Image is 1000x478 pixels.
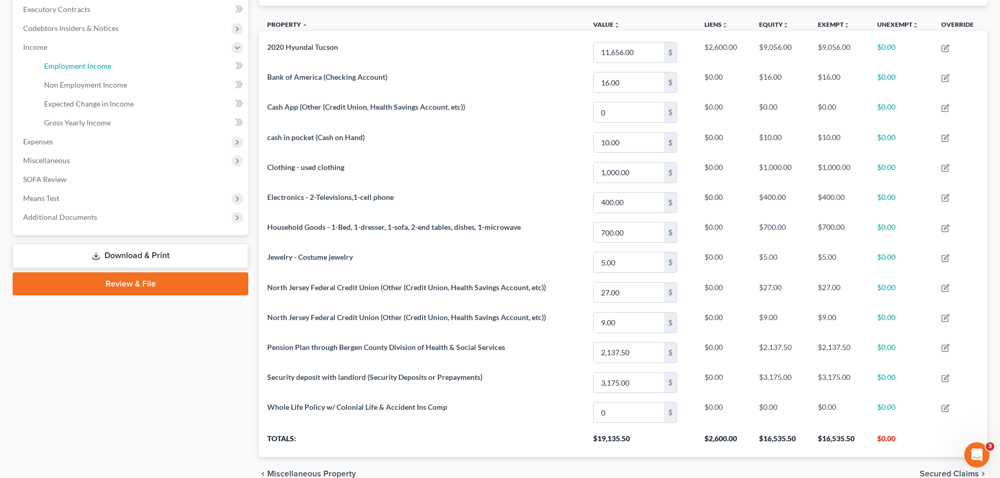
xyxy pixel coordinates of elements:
input: 0.00 [594,343,664,363]
div: $ [664,133,677,153]
span: North Jersey Federal Credit Union (Other (Credit Union, Health Savings Account, etc)) [267,283,546,292]
input: 0.00 [594,133,664,153]
td: $0.00 [869,128,933,157]
input: 0.00 [594,163,664,183]
span: Employment Income [44,61,111,70]
div: $ [664,102,677,122]
td: $0.00 [696,98,751,128]
td: $1,000.00 [809,157,869,187]
input: 0.00 [594,373,664,392]
span: Expected Change in Income [44,99,134,108]
input: 0.00 [594,193,664,213]
span: cash in pocket (Cash on Hand) [267,133,365,142]
div: $ [664,343,677,363]
a: Liensunfold_more [704,20,728,28]
td: $27.00 [809,278,869,307]
button: Secured Claims chevron_right [920,470,987,478]
td: $0.00 [869,307,933,337]
a: Unexemptunfold_more [877,20,919,28]
div: $ [664,43,677,62]
span: Non Employment Income [44,80,127,89]
td: $9,056.00 [809,37,869,67]
div: $ [664,193,677,213]
td: $0.00 [809,398,869,428]
span: Expenses [23,137,53,146]
i: unfold_more [912,22,919,28]
i: chevron_left [259,470,267,478]
input: 0.00 [594,402,664,422]
div: $ [664,163,677,183]
span: Electronics - 2-Televisions,1-cell phone [267,193,394,201]
span: 2020 Hyundai Tucson [267,43,338,51]
td: $3,175.00 [751,367,810,397]
span: 3 [986,442,994,451]
td: $0.00 [696,278,751,307]
td: $0.00 [869,98,933,128]
div: $ [664,72,677,92]
td: $5.00 [809,248,869,278]
span: Security deposit with landlord (Security Deposits or Prepayments) [267,373,482,381]
span: Clothing - used clothing [267,163,344,172]
th: Override [933,14,987,38]
div: $ [664,222,677,242]
td: $16.00 [751,68,810,98]
input: 0.00 [594,313,664,333]
th: $19,135.50 [585,428,696,457]
span: SOFA Review [23,175,67,184]
div: $ [664,283,677,303]
i: unfold_more [783,22,789,28]
td: $700.00 [751,217,810,247]
td: $0.00 [869,248,933,278]
td: $2,600.00 [696,37,751,67]
td: $0.00 [869,217,933,247]
a: SOFA Review [15,170,248,189]
td: $0.00 [869,37,933,67]
div: $ [664,252,677,272]
a: Employment Income [36,57,248,76]
a: Review & File [13,272,248,295]
button: chevron_left Miscellaneous Property [259,470,356,478]
td: $9,056.00 [751,37,810,67]
span: Miscellaneous Property [267,470,356,478]
td: $0.00 [696,128,751,157]
td: $5.00 [751,248,810,278]
i: unfold_more [844,22,850,28]
iframe: Intercom live chat [964,442,990,468]
td: $0.00 [751,98,810,128]
td: $0.00 [696,398,751,428]
td: $400.00 [751,187,810,217]
td: $16.00 [809,68,869,98]
td: $0.00 [869,278,933,307]
td: $10.00 [751,128,810,157]
td: $0.00 [696,337,751,367]
input: 0.00 [594,43,664,62]
span: Cash App (Other (Credit Union, Health Savings Account, etc)) [267,102,465,111]
span: Household Goods - 1-Bed, 1-dresser, 1-sofa, 2-end tables, dishes, 1-microwave [267,222,521,231]
td: $0.00 [696,217,751,247]
a: Gross Yearly Income [36,113,248,132]
td: $2,137.50 [809,337,869,367]
span: Additional Documents [23,213,97,221]
td: $1,000.00 [751,157,810,187]
th: $0.00 [869,428,933,457]
td: $9.00 [751,307,810,337]
td: $0.00 [869,398,933,428]
i: expand_less [302,22,308,28]
input: 0.00 [594,72,664,92]
th: $16,535.50 [809,428,869,457]
span: Means Test [23,194,59,203]
span: Jewelry - Costume jewelry [267,252,353,261]
td: $0.00 [809,98,869,128]
a: Valueunfold_more [593,20,620,28]
td: $0.00 [696,307,751,337]
th: $2,600.00 [696,428,751,457]
a: Non Employment Income [36,76,248,94]
a: Equityunfold_more [759,20,789,28]
i: unfold_more [722,22,728,28]
td: $9.00 [809,307,869,337]
th: Totals: [259,428,585,457]
td: $0.00 [869,367,933,397]
td: $0.00 [751,398,810,428]
span: Miscellaneous [23,156,70,165]
td: $0.00 [696,157,751,187]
